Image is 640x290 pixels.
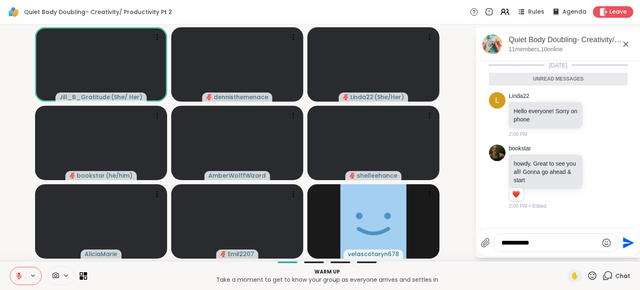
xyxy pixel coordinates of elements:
div: Unread messages [489,73,628,86]
span: dennisthemenace [214,93,268,101]
span: Leave [609,8,627,16]
span: audio-muted [343,94,349,100]
span: Jill_B_Gratitude [60,93,111,101]
img: https://sharewell-space-live.sfo3.digitaloceanspaces.com/user-generated/535310fa-e9f2-4698-8a7d-4... [489,145,505,161]
span: L [495,95,499,106]
textarea: Type your message [502,239,598,247]
p: Warm up [92,268,562,276]
span: Linda22 [350,93,373,101]
p: 11 members, 10 online [509,45,563,54]
span: bookstar [77,171,105,180]
p: Hello everyone! Sorry on phone [514,107,578,124]
span: 2:00 PM [509,131,527,138]
img: Quiet Body Doubling- Creativity/ Productivity Pt 2, Oct 15 [482,34,502,54]
img: velascotaryn678 [340,184,406,259]
span: ( She/Her ) [374,93,404,101]
img: ShareWell Logomark [7,5,21,19]
span: • [529,202,531,210]
span: shelleehance [357,171,397,180]
span: Quiet Body Doubling- Creativity/ Productivity Pt 2 [24,8,172,16]
a: bookstar [509,145,531,153]
button: Send [619,233,637,252]
span: 2:00 PM [509,202,527,210]
span: audio-muted [70,173,76,178]
span: AmberWolffWizard [209,171,266,180]
span: Emil2207 [228,250,254,258]
span: audio-muted [206,94,212,100]
a: Linda22 [509,92,529,100]
div: Quiet Body Doubling- Creativity/ Productivity Pt 2, [DATE] [509,35,634,45]
span: audio-muted [350,173,355,178]
p: Take a moment to get to know your group as everyone arrives and settles in [92,276,562,284]
span: AliciaMarie [85,250,118,258]
span: Agenda [562,8,586,16]
span: Chat [615,272,630,280]
button: Reactions: love [512,191,520,198]
span: audio-muted [220,251,226,257]
button: Emoji picker [602,238,612,248]
div: Reaction list [509,188,524,201]
span: velascotaryn678 [348,250,399,258]
span: ( She/ Her ) [111,93,143,101]
span: [DATE] [544,61,572,69]
span: Edited [532,202,546,210]
span: ✋ [571,271,579,281]
span: ( he/him ) [106,171,133,180]
span: Rules [528,8,544,16]
p: howdy. Great to see you all! Gonna go ahead & start [514,159,578,184]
